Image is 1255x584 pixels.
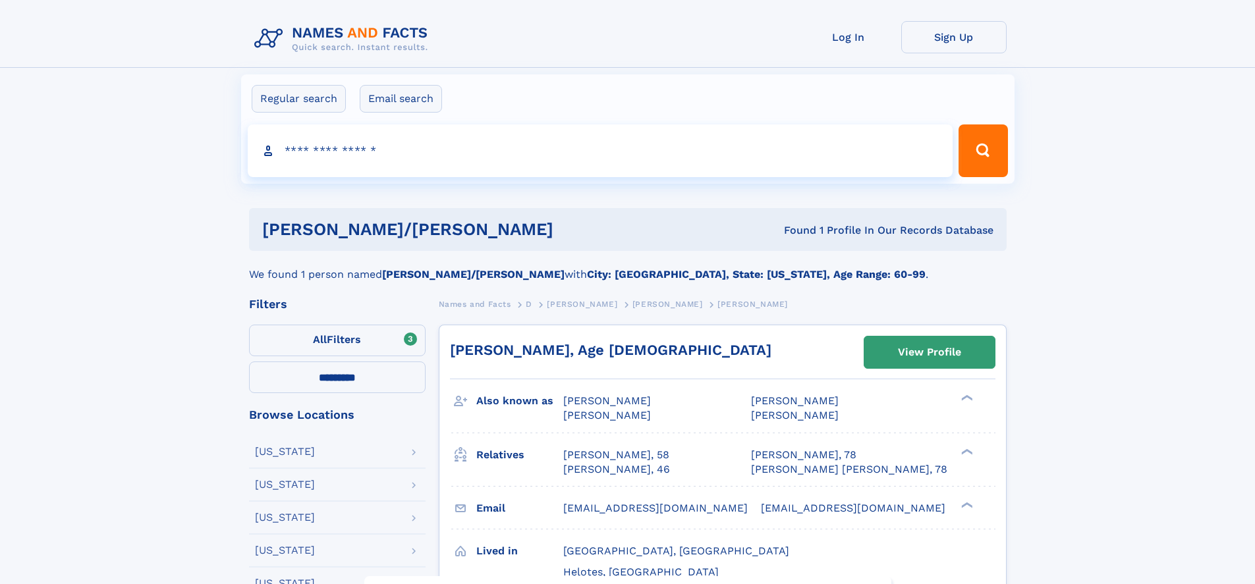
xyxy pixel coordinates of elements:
[249,21,439,57] img: Logo Names and Facts
[563,566,719,578] span: Helotes, [GEOGRAPHIC_DATA]
[439,296,511,312] a: Names and Facts
[360,85,442,113] label: Email search
[563,409,651,421] span: [PERSON_NAME]
[255,512,315,523] div: [US_STATE]
[249,251,1007,282] div: We found 1 person named with .
[476,540,563,562] h3: Lived in
[262,221,669,238] h1: [PERSON_NAME]/[PERSON_NAME]
[249,298,426,310] div: Filters
[901,21,1007,53] a: Sign Up
[632,300,703,309] span: [PERSON_NAME]
[563,394,651,407] span: [PERSON_NAME]
[252,85,346,113] label: Regular search
[382,268,565,280] b: [PERSON_NAME]/[PERSON_NAME]
[255,446,315,457] div: [US_STATE]
[450,342,771,358] a: [PERSON_NAME], Age [DEMOGRAPHIC_DATA]
[632,296,703,312] a: [PERSON_NAME]
[958,394,974,402] div: ❯
[751,448,856,462] a: [PERSON_NAME], 78
[476,497,563,519] h3: Email
[669,223,993,238] div: Found 1 Profile In Our Records Database
[547,300,617,309] span: [PERSON_NAME]
[547,296,617,312] a: [PERSON_NAME]
[958,500,974,509] div: ❯
[248,124,953,177] input: search input
[751,409,839,421] span: [PERSON_NAME]
[717,300,788,309] span: [PERSON_NAME]
[751,462,947,477] a: [PERSON_NAME] [PERSON_NAME], 78
[796,21,901,53] a: Log In
[563,502,748,514] span: [EMAIL_ADDRESS][DOMAIN_NAME]
[526,296,532,312] a: D
[958,447,974,456] div: ❯
[249,409,426,421] div: Browse Locations
[587,268,926,280] b: City: [GEOGRAPHIC_DATA], State: [US_STATE], Age Range: 60-99
[476,390,563,412] h3: Also known as
[563,448,669,462] a: [PERSON_NAME], 58
[864,336,995,368] a: View Profile
[563,462,670,477] a: [PERSON_NAME], 46
[898,337,961,367] div: View Profile
[249,325,426,356] label: Filters
[476,444,563,466] h3: Relatives
[751,394,839,407] span: [PERSON_NAME]
[255,479,315,490] div: [US_STATE]
[255,545,315,556] div: [US_STATE]
[526,300,532,309] span: D
[959,124,1007,177] button: Search Button
[761,502,945,514] span: [EMAIL_ADDRESS][DOMAIN_NAME]
[313,333,327,346] span: All
[563,544,789,557] span: [GEOGRAPHIC_DATA], [GEOGRAPHIC_DATA]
